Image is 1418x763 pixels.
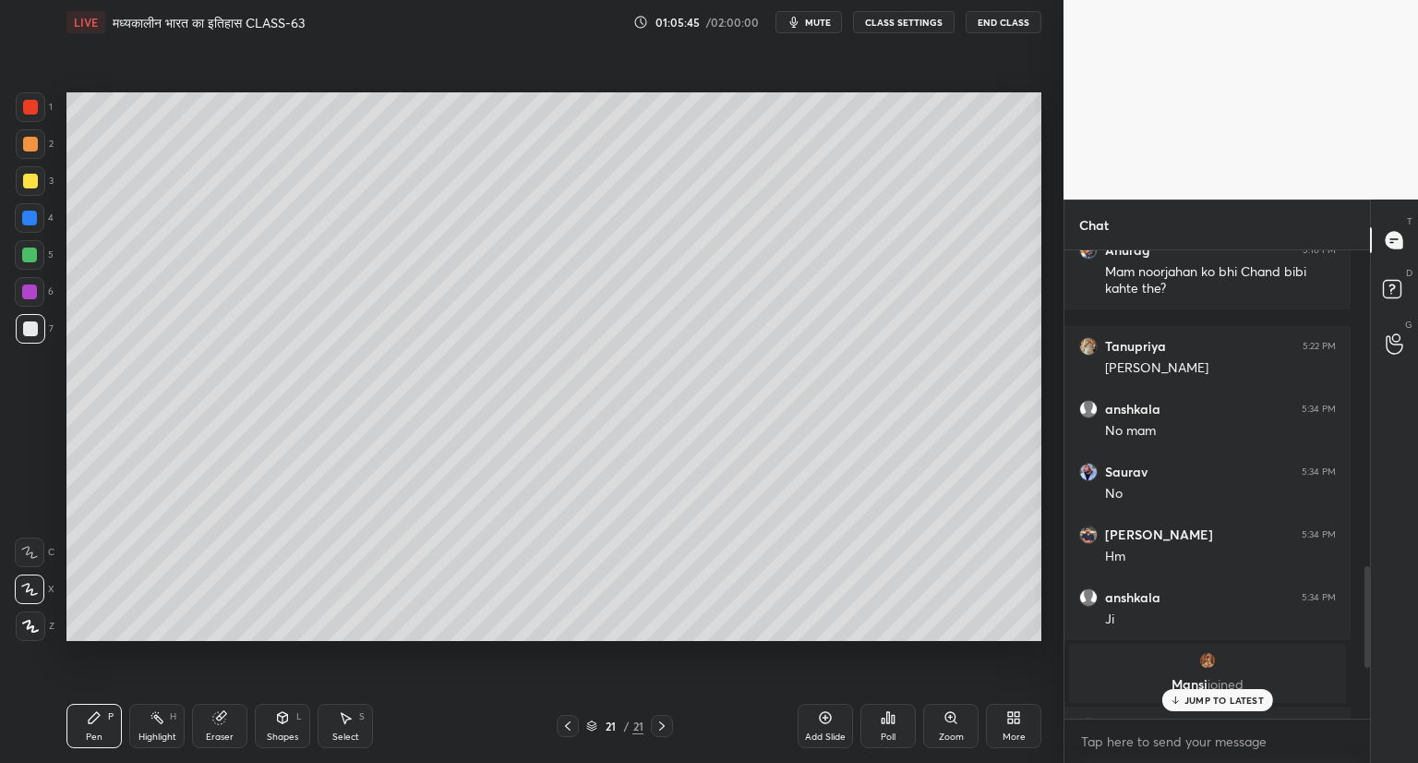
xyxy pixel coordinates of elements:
[805,16,831,29] span: mute
[966,11,1041,33] button: End Class
[1302,466,1336,478] div: 5:34 PM
[1105,263,1336,298] div: Mam noorjahan ko bhi Chand bibi kahte the?
[16,612,54,641] div: Z
[66,11,105,33] div: LIVE
[601,721,619,732] div: 21
[267,733,298,742] div: Shapes
[1105,527,1213,543] h6: [PERSON_NAME]
[623,721,629,732] div: /
[15,240,54,270] div: 5
[1079,588,1098,607] img: default.png
[16,129,54,159] div: 2
[1105,338,1166,355] h6: Tanupriya
[939,733,964,742] div: Zoom
[1064,250,1351,720] div: grid
[1079,337,1098,356] img: 4ca2fbd640894012b93595f5f4f6ad87.jpg
[1406,266,1412,280] p: D
[1105,589,1160,606] h6: anshkala
[775,11,842,33] button: mute
[853,11,955,33] button: CLASS SETTINGS
[16,166,54,196] div: 3
[1302,404,1336,415] div: 5:34 PM
[1208,675,1244,693] span: joined
[632,718,643,734] div: 21
[1079,241,1098,260] img: 54d314bd2ad347d89ee0b850347de084.jpg
[1079,526,1098,544] img: 915cf4073ce44f4494901ee4de7efab8.jpg
[15,277,54,307] div: 6
[1105,422,1336,441] div: No mam
[1105,464,1148,480] h6: Saurav
[1405,318,1412,332] p: G
[15,575,54,604] div: X
[1407,214,1412,228] p: T
[1302,592,1336,603] div: 5:34 PM
[86,733,102,742] div: Pen
[1079,463,1098,481] img: ebb59c65254546d1b022610d2c19c221.jpg
[206,733,234,742] div: Eraser
[1105,359,1336,378] div: [PERSON_NAME]
[1184,695,1264,706] p: JUMP TO LATEST
[296,712,302,721] div: L
[138,733,176,742] div: Highlight
[108,712,114,721] div: P
[1303,341,1336,352] div: 5:22 PM
[1105,548,1336,566] div: Hm
[1105,611,1336,629] div: Ji
[359,712,365,721] div: S
[805,733,846,742] div: Add Slide
[15,203,54,233] div: 4
[881,733,895,742] div: Poll
[16,314,54,344] div: 7
[15,538,54,567] div: C
[1105,242,1150,259] h6: Anurag
[1105,401,1160,418] h6: anshkala
[1105,485,1336,503] div: No
[170,712,176,721] div: H
[332,733,359,742] div: Select
[1080,677,1335,692] p: Mansi
[1064,200,1124,249] p: Chat
[1302,529,1336,540] div: 5:34 PM
[1079,400,1098,418] img: default.png
[113,14,305,31] h4: मध्यकालीन भारत का इतिहास CLASS-63
[1198,651,1217,670] img: 7d7b2c8e22bb49009193a9a55eb698ac.jpg
[16,92,53,122] div: 1
[1303,245,1336,256] div: 5:16 PM
[1003,733,1026,742] div: More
